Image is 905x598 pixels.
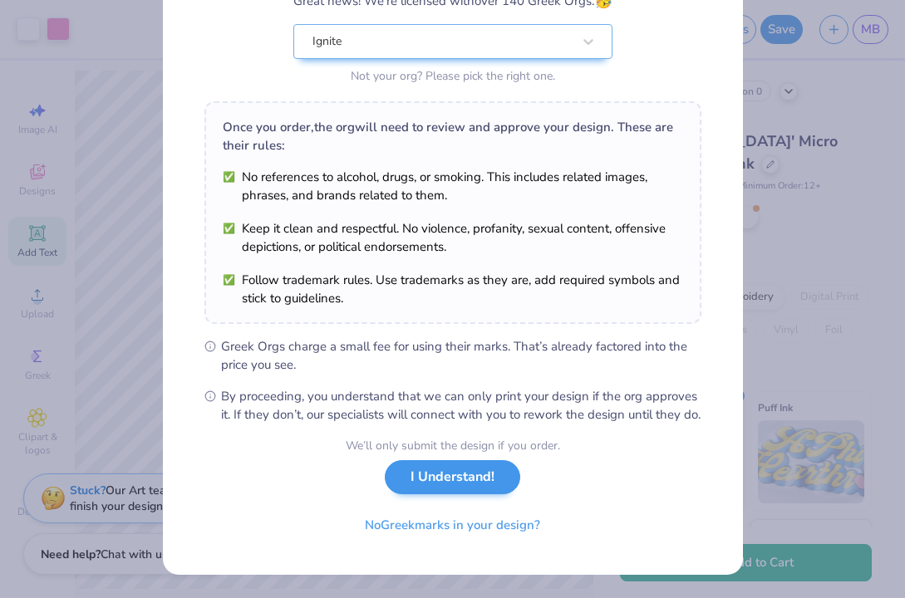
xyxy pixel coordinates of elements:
li: Keep it clean and respectful. No violence, profanity, sexual content, offensive depictions, or po... [223,219,683,256]
li: No references to alcohol, drugs, or smoking. This includes related images, phrases, and brands re... [223,168,683,204]
span: By proceeding, you understand that we can only print your design if the org approves it. If they ... [221,387,701,424]
span: Greek Orgs charge a small fee for using their marks. That’s already factored into the price you see. [221,337,701,374]
div: Not your org? Please pick the right one. [293,67,612,85]
div: We’ll only submit the design if you order. [346,437,560,454]
div: Once you order, the org will need to review and approve your design. These are their rules: [223,118,683,154]
button: I Understand! [385,460,520,494]
button: NoGreekmarks in your design? [351,508,554,542]
li: Follow trademark rules. Use trademarks as they are, add required symbols and stick to guidelines. [223,271,683,307]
